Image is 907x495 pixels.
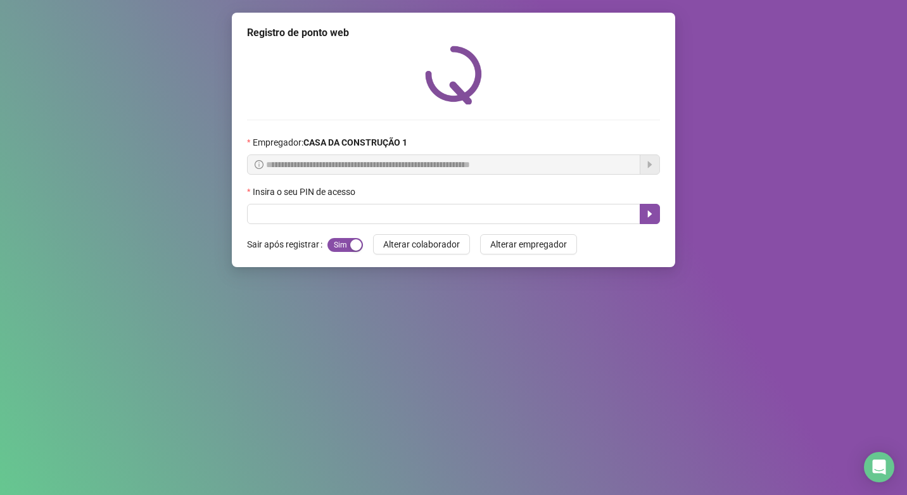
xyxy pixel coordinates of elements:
[247,25,660,41] div: Registro de ponto web
[373,234,470,254] button: Alterar colaborador
[255,160,263,169] span: info-circle
[303,137,407,147] strong: CASA DA CONSTRUÇÃO 1
[247,234,327,254] label: Sair após registrar
[383,237,460,251] span: Alterar colaborador
[864,452,894,482] div: Open Intercom Messenger
[480,234,577,254] button: Alterar empregador
[253,135,407,149] span: Empregador :
[247,185,364,199] label: Insira o seu PIN de acesso
[490,237,567,251] span: Alterar empregador
[425,46,482,104] img: QRPoint
[645,209,655,219] span: caret-right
